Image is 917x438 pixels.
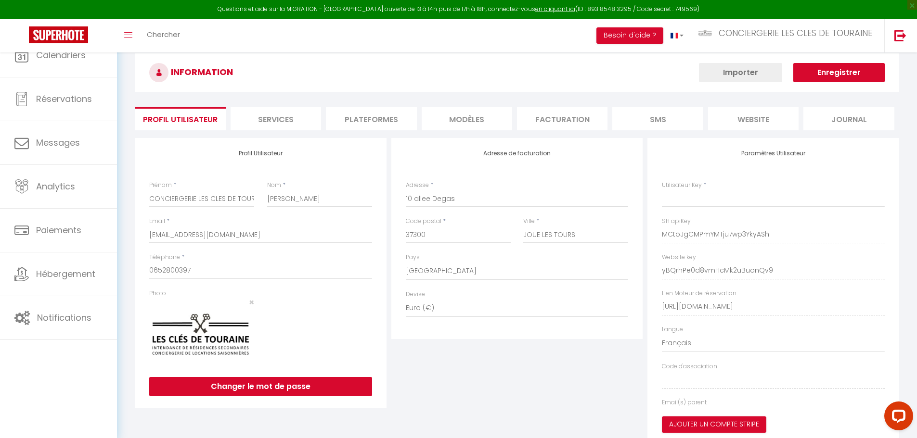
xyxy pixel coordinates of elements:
[596,27,663,44] button: Besoin d'aide ?
[523,217,535,226] label: Ville
[877,398,917,438] iframe: LiveChat chat widget
[894,29,906,41] img: logout
[662,181,702,190] label: Utilisateur Key
[662,325,683,334] label: Langue
[422,107,512,130] li: MODÈLES
[406,181,429,190] label: Adresse
[36,93,92,105] span: Réservations
[147,29,180,39] span: Chercher
[37,312,91,324] span: Notifications
[36,224,81,236] span: Paiements
[612,107,703,130] li: SMS
[406,217,441,226] label: Code postal
[662,416,766,433] button: Ajouter un compte Stripe
[662,289,736,298] label: Lien Moteur de réservation
[662,150,885,157] h4: Paramètres Utilisateur
[135,53,899,92] h3: INFORMATION
[231,107,321,130] li: Services
[698,29,712,37] img: ...
[149,150,372,157] h4: Profil Utilisateur
[708,107,799,130] li: website
[793,63,885,82] button: Enregistrer
[662,217,691,226] label: SH apiKey
[699,63,782,82] button: Importer
[691,19,884,52] a: ... CONCIERGERIE LES CLES DE TOURAINE
[149,217,165,226] label: Email
[36,268,95,280] span: Hébergement
[149,253,180,262] label: Téléphone
[135,107,225,130] li: Profil Utilisateur
[249,298,254,307] button: Close
[406,253,420,262] label: Pays
[719,27,872,39] span: CONCIERGERIE LES CLES DE TOURAINE
[149,307,254,363] img: 16694024133877.jpg
[140,19,187,52] a: Chercher
[535,5,575,13] a: en cliquant ici
[326,107,416,130] li: Plateformes
[517,107,607,130] li: Facturation
[267,181,281,190] label: Nom
[149,181,172,190] label: Prénom
[149,289,166,298] label: Photo
[149,377,372,396] button: Changer le mot de passe
[406,290,425,299] label: Devise
[36,180,75,192] span: Analytics
[662,398,707,407] label: Email(s) parent
[249,296,254,308] span: ×
[36,49,86,61] span: Calendriers
[803,107,894,130] li: Journal
[662,362,717,371] label: Code d'association
[29,26,88,43] img: Super Booking
[662,253,696,262] label: Website key
[36,137,80,149] span: Messages
[406,150,629,157] h4: Adresse de facturation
